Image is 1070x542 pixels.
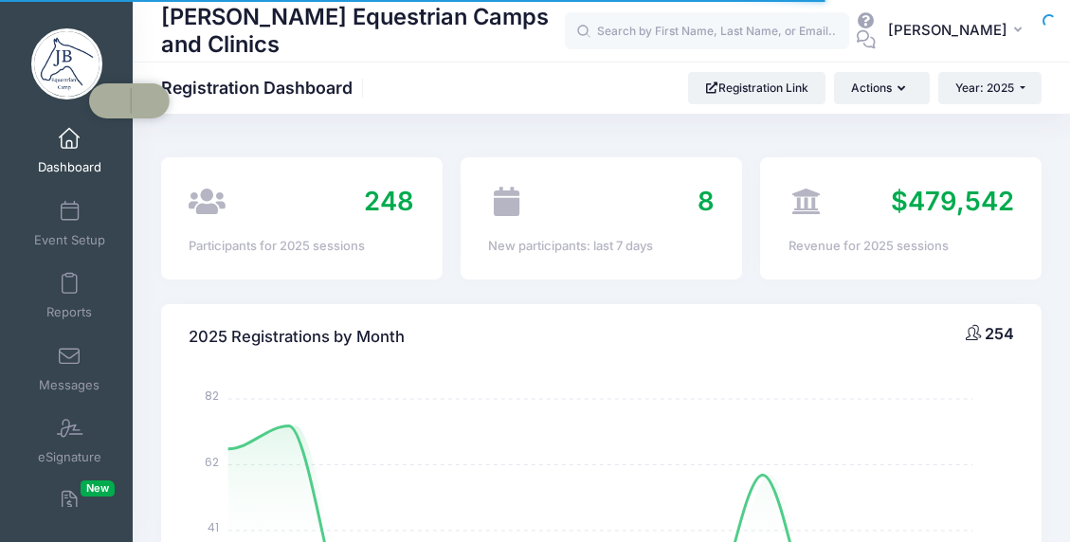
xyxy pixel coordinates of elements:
button: Year: 2025 [938,72,1042,104]
h1: Registration Dashboard [161,78,369,98]
div: Revenue for 2025 sessions [789,237,1014,256]
button: [PERSON_NAME] [876,9,1042,53]
div: New participants: last 7 days [488,237,714,256]
img: Jessica Braswell Equestrian Camps and Clinics [31,28,102,99]
tspan: 62 [205,454,219,470]
span: $479,542 [891,185,1014,217]
a: Event Setup [25,190,115,257]
span: 248 [364,185,414,217]
a: eSignature [25,407,115,474]
a: Registration Link [688,72,825,104]
span: Messages [39,377,100,393]
tspan: 82 [205,388,219,404]
span: Year: 2025 [955,81,1014,95]
span: 254 [985,324,1014,343]
h4: 2025 Registrations by Month [189,311,405,365]
span: [PERSON_NAME] [888,20,1007,41]
a: Reports [25,262,115,329]
div: Participants for 2025 sessions [189,237,414,256]
span: 8 [698,185,715,217]
tspan: 41 [208,519,219,535]
span: Dashboard [38,160,101,176]
span: Event Setup [34,232,105,248]
span: New [81,480,115,497]
a: Dashboard [25,117,115,184]
span: Reports [46,305,92,321]
span: eSignature [38,450,101,466]
a: Messages [25,335,115,402]
button: Actions [834,72,929,104]
h1: [PERSON_NAME] Equestrian Camps and Clinics [161,1,565,61]
input: Search by First Name, Last Name, or Email... [565,12,849,50]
